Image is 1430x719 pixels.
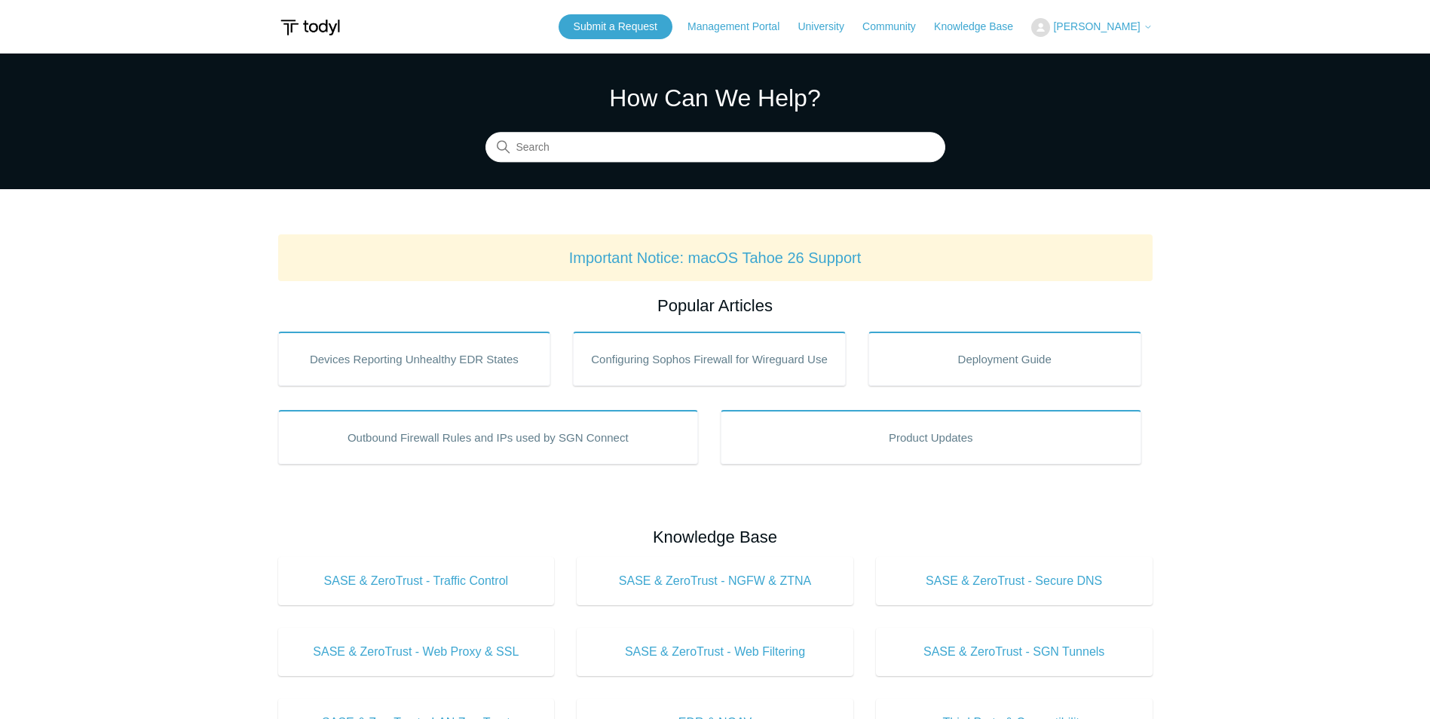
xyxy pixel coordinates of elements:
a: SASE & ZeroTrust - Traffic Control [278,557,555,605]
a: Devices Reporting Unhealthy EDR States [278,332,551,386]
span: SASE & ZeroTrust - Secure DNS [899,572,1130,590]
a: Knowledge Base [934,19,1028,35]
span: SASE & ZeroTrust - Web Filtering [599,643,831,661]
span: SASE & ZeroTrust - Web Proxy & SSL [301,643,532,661]
a: Configuring Sophos Firewall for Wireguard Use [573,332,846,386]
a: SASE & ZeroTrust - Web Filtering [577,628,853,676]
a: Community [862,19,931,35]
span: SASE & ZeroTrust - NGFW & ZTNA [599,572,831,590]
a: Deployment Guide [868,332,1141,386]
img: Todyl Support Center Help Center home page [278,14,342,41]
a: Product Updates [721,410,1141,464]
h2: Popular Articles [278,293,1153,318]
span: [PERSON_NAME] [1053,20,1140,32]
span: SASE & ZeroTrust - Traffic Control [301,572,532,590]
span: SASE & ZeroTrust - SGN Tunnels [899,643,1130,661]
button: [PERSON_NAME] [1031,18,1152,37]
a: SASE & ZeroTrust - Web Proxy & SSL [278,628,555,676]
a: SASE & ZeroTrust - Secure DNS [876,557,1153,605]
input: Search [485,133,945,163]
a: University [798,19,859,35]
a: Submit a Request [559,14,672,39]
h2: Knowledge Base [278,525,1153,549]
a: Outbound Firewall Rules and IPs used by SGN Connect [278,410,699,464]
a: Important Notice: macOS Tahoe 26 Support [569,249,862,266]
a: SASE & ZeroTrust - SGN Tunnels [876,628,1153,676]
a: SASE & ZeroTrust - NGFW & ZTNA [577,557,853,605]
a: Management Portal [687,19,795,35]
h1: How Can We Help? [485,80,945,116]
